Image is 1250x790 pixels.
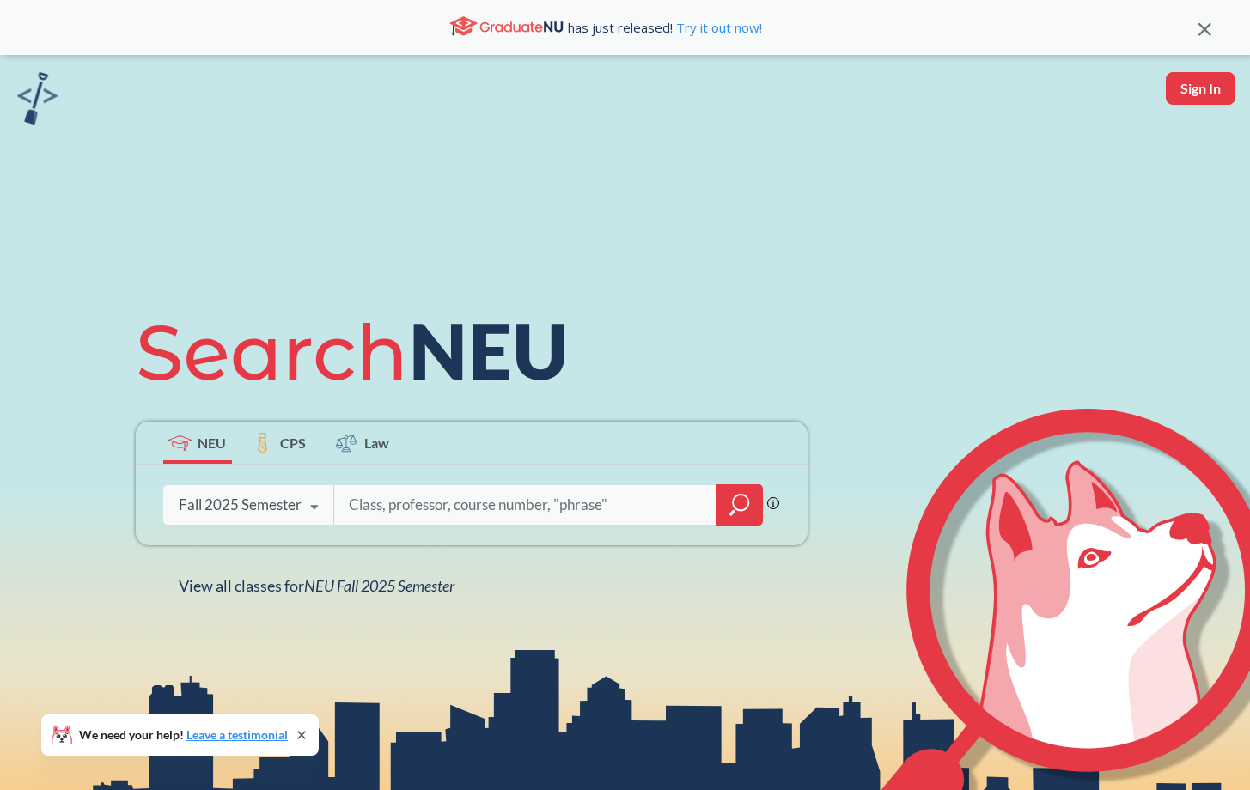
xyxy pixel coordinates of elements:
span: CPS [280,433,306,453]
img: sandbox logo [17,72,58,125]
a: sandbox logo [17,72,58,130]
span: View all classes for [179,576,454,595]
div: Fall 2025 Semester [179,495,302,514]
span: has just released! [568,18,762,37]
svg: magnifying glass [729,493,750,517]
span: NEU Fall 2025 Semester [304,576,454,595]
span: We need your help! [79,729,288,741]
div: magnifying glass [716,484,763,526]
span: Law [364,433,389,453]
a: Leave a testimonial [186,727,288,742]
input: Class, professor, course number, "phrase" [347,487,704,523]
button: Sign In [1166,72,1235,105]
span: NEU [198,433,226,453]
a: Try it out now! [673,19,762,36]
